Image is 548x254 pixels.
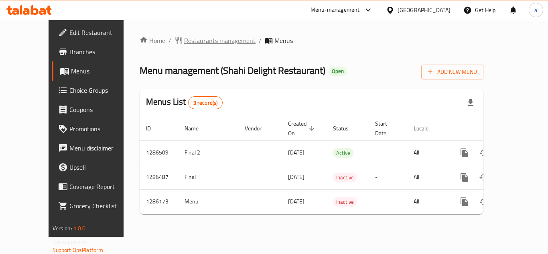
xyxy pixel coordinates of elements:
span: Menus [274,36,293,45]
div: Menu-management [311,5,360,15]
td: 1286487 [140,165,178,189]
a: Coupons [52,100,140,119]
span: [DATE] [288,172,304,182]
div: Total records count [188,96,223,109]
td: Final 2 [178,140,238,165]
a: Branches [52,42,140,61]
a: Edit Restaurant [52,23,140,42]
span: Coverage Report [69,182,134,191]
div: Export file [461,93,480,112]
span: Choice Groups [69,85,134,95]
span: Grocery Checklist [69,201,134,211]
a: Choice Groups [52,81,140,100]
span: Locale [414,124,439,133]
td: 1286509 [140,140,178,165]
td: All [407,189,449,214]
span: Start Date [375,119,398,138]
a: Promotions [52,119,140,138]
span: Vendor [245,124,272,133]
td: All [407,165,449,189]
div: Open [329,67,347,76]
td: Final [178,165,238,189]
td: All [407,140,449,165]
span: 3 record(s) [189,99,223,107]
li: / [168,36,171,45]
button: Change Status [474,168,493,187]
th: Actions [449,116,538,141]
span: Promotions [69,124,134,134]
span: Branches [69,47,134,57]
button: more [455,192,474,211]
span: Menu disclaimer [69,143,134,153]
td: - [369,165,407,189]
span: ID [146,124,161,133]
a: Menus [52,61,140,81]
span: Coupons [69,105,134,114]
button: Change Status [474,192,493,211]
table: enhanced table [140,116,538,214]
span: Name [185,124,209,133]
button: more [455,168,474,187]
nav: breadcrumb [140,36,483,45]
span: a [534,6,537,14]
a: Grocery Checklist [52,196,140,215]
span: Upsell [69,163,134,172]
span: Add New Menu [428,67,477,77]
li: / [259,36,262,45]
span: Menus [71,66,134,76]
span: Active [333,148,353,158]
div: [GEOGRAPHIC_DATA] [398,6,451,14]
span: Menu management ( Shahi Delight Restaurant ) [140,61,325,79]
td: Menu [178,189,238,214]
a: Upsell [52,158,140,177]
span: Get support on: [53,237,89,247]
h2: Menus List [146,96,223,109]
span: Created On [288,119,317,138]
span: [DATE] [288,147,304,158]
td: - [369,140,407,165]
td: - [369,189,407,214]
span: Inactive [333,197,357,207]
span: Edit Restaurant [69,28,134,37]
span: Status [333,124,359,133]
a: Restaurants management [175,36,256,45]
span: 1.0.0 [73,223,86,234]
span: Inactive [333,173,357,182]
button: Add New Menu [421,65,483,79]
span: Restaurants management [184,36,256,45]
span: Open [329,68,347,75]
button: Change Status [474,143,493,163]
span: Version: [53,223,72,234]
div: Inactive [333,173,357,182]
a: Coverage Report [52,177,140,196]
button: more [455,143,474,163]
a: Menu disclaimer [52,138,140,158]
td: 1286173 [140,189,178,214]
a: Home [140,36,165,45]
span: [DATE] [288,196,304,207]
